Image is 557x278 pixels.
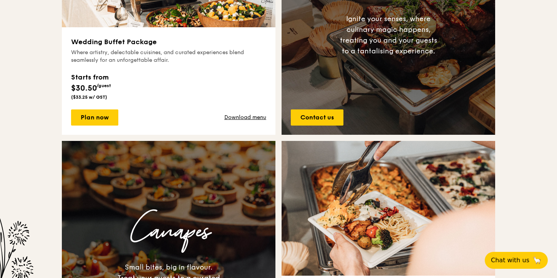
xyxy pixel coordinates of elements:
button: Chat with us🦙 [485,252,548,269]
div: $30.50 [71,72,111,94]
div: Ignite your senses, where culinary magic happens, treating you and your guests to a tantalising e... [337,13,440,56]
span: /guest [96,83,111,88]
h3: Canapes [68,207,269,256]
div: Where artistry, delectable cuisines, and curated experiences blend seamlessly for an unforgettabl... [71,49,266,64]
a: Download menu [224,114,266,121]
a: Contact us [291,109,343,126]
img: grain-wedding-classic-buffet-thumbnail.jpg [282,141,495,276]
div: ($33.25 w/ GST) [71,94,111,100]
a: Plan now [71,109,118,126]
h3: Wedding Buffet Package [71,36,266,47]
div: Starts from [71,72,111,83]
span: Chat with us [491,256,529,265]
span: 🦙 [532,256,542,265]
